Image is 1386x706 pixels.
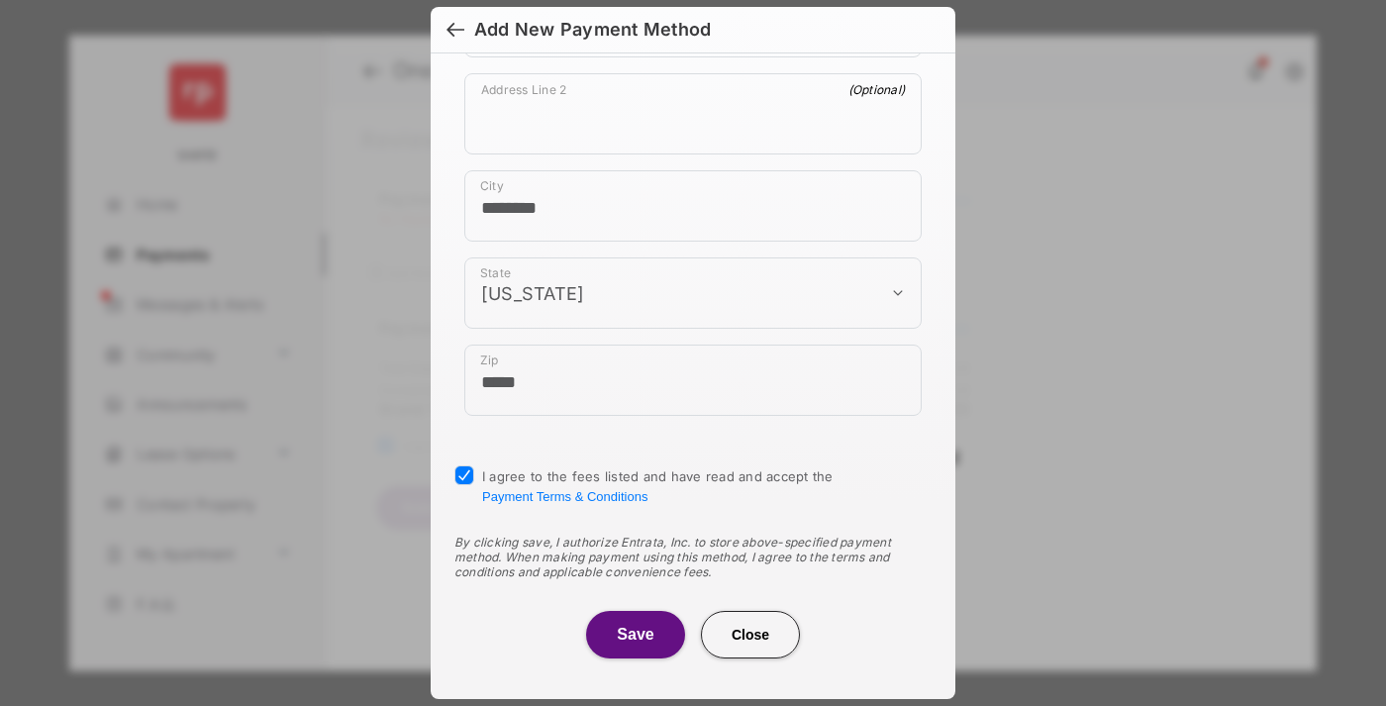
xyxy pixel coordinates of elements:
div: payment_method_screening[postal_addresses][addressLine2] [464,73,922,154]
span: I agree to the fees listed and have read and accept the [482,468,834,504]
div: payment_method_screening[postal_addresses][locality] [464,170,922,242]
div: Add New Payment Method [474,19,711,41]
div: By clicking save, I authorize Entrata, Inc. to store above-specified payment method. When making ... [454,535,932,579]
button: I agree to the fees listed and have read and accept the [482,489,647,504]
button: Save [586,611,685,658]
button: Close [701,611,800,658]
div: payment_method_screening[postal_addresses][postalCode] [464,345,922,416]
div: payment_method_screening[postal_addresses][administrativeArea] [464,257,922,329]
